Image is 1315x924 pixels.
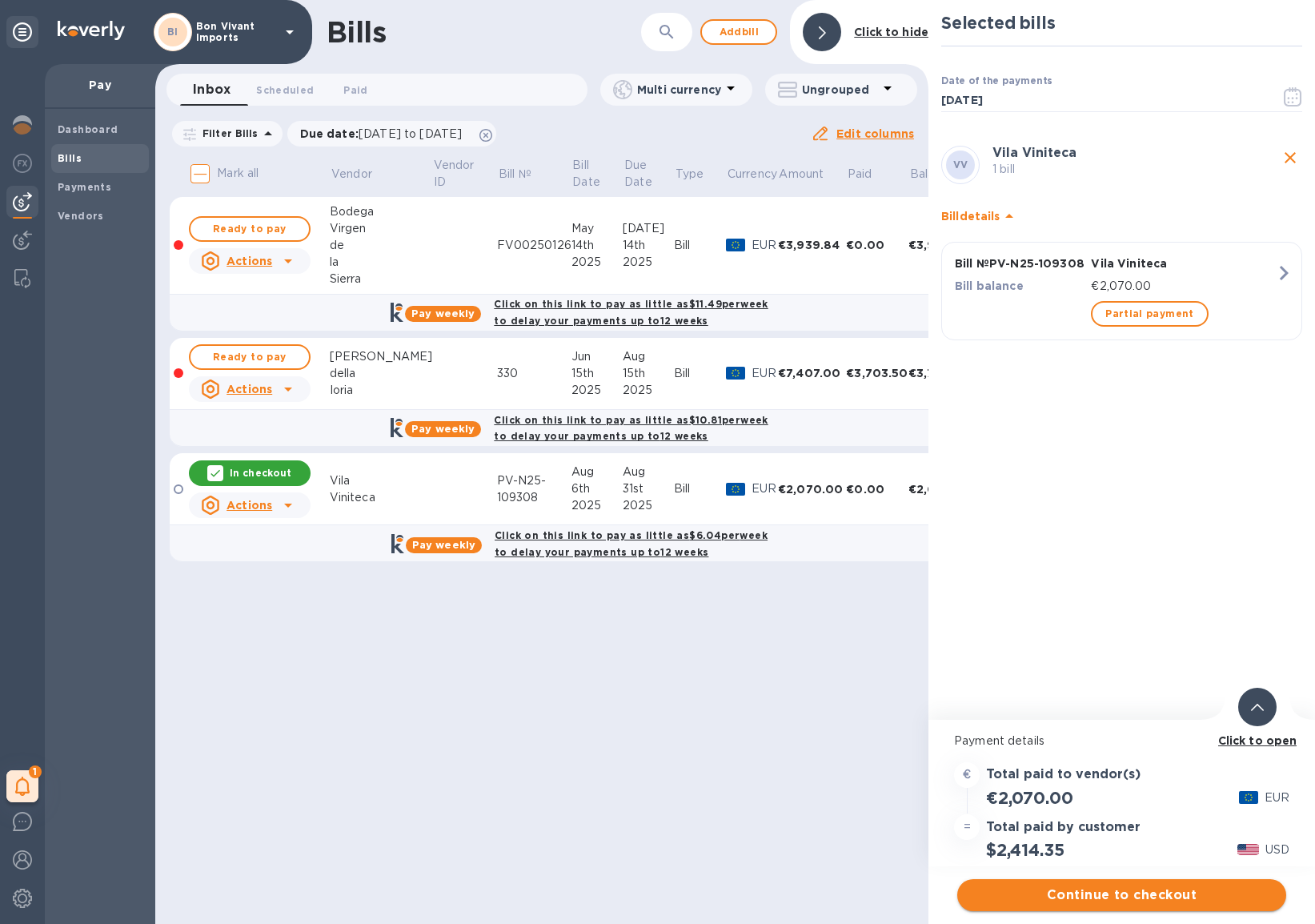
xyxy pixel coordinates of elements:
[992,145,1076,160] b: Vila Viniteca
[836,127,914,140] u: Edit columns
[58,181,111,193] b: Payments
[196,21,276,43] p: Bon Vivant Imports
[330,348,433,365] div: [PERSON_NAME]
[941,242,1302,340] button: Bill №PV-N25-109308Vila VinitecaBill balance€2,070.00Partial payment
[955,255,1084,271] p: Bill № PV-N25-109308
[571,254,623,271] div: 2025
[623,464,674,480] div: Aug
[330,472,433,489] div: Vila
[954,814,980,840] div: =
[623,480,674,497] div: 31st
[623,348,674,365] div: Aug
[571,220,623,237] div: May
[571,464,623,480] div: Aug
[848,166,872,183] p: Paid
[227,499,272,512] u: Actions
[287,121,497,147] div: Due date:[DATE] to [DATE]
[957,879,1286,911] button: Continue to checkout
[854,26,928,38] b: Click to hide
[58,77,142,93] p: Pay
[727,166,776,183] p: Currency
[497,365,571,382] div: 330
[986,767,1141,782] h3: Total paid to vendor(s)
[1091,255,1276,271] p: Vila Viniteca
[571,365,623,382] div: 15th
[494,414,768,443] b: Click on this link to pay as little as $10.81 per week to delay your payments up to 12 weeks
[331,166,392,183] span: Vendor
[674,365,726,382] div: Bill
[189,216,311,242] button: Ready to pay
[909,166,954,183] p: Balance
[623,365,674,382] div: 15th
[752,365,778,382] p: EUR
[955,278,1084,294] p: Bill balance
[256,82,314,98] span: Scheduled
[330,237,433,254] div: de
[230,466,291,480] p: In checkout
[675,166,704,183] p: Type
[848,166,893,183] span: Paid
[494,298,768,327] b: Click on this link to pay as little as $11.49 per week to delay your payments up to 12 weeks
[986,820,1141,835] h3: Total paid by customer
[58,123,118,135] b: Dashboard
[908,365,976,381] div: €3,703.50
[908,237,976,253] div: €3,939.84
[992,161,1278,178] p: 1 bill
[497,472,571,506] div: PV-N25-109308
[498,166,531,183] p: Bill №
[700,19,777,45] button: Addbill
[330,489,433,506] div: Viniteca
[331,166,371,183] p: Vendor
[330,382,433,399] div: Ioria
[846,237,908,253] div: €0.00
[623,497,674,514] div: 2025
[227,255,272,267] u: Actions
[846,365,908,381] div: €3,703.50
[330,271,433,287] div: Sierra
[189,344,311,370] button: Ready to pay
[227,383,272,396] u: Actions
[330,365,433,382] div: della
[623,254,674,271] div: 2025
[203,348,296,367] span: Ready to pay
[571,382,623,399] div: 2025
[167,26,178,38] b: BI
[970,886,1273,905] span: Continue to checkout
[908,481,976,497] div: €2,070.00
[300,126,471,142] p: Due date :
[497,237,571,254] div: FV00250126
[1218,734,1297,747] b: Click to open
[715,22,763,42] span: Add bill
[330,220,433,237] div: Virgen
[498,166,551,183] span: Bill №
[6,16,38,48] div: Unpin categories
[412,539,475,551] b: Pay weekly
[571,348,623,365] div: Jun
[58,210,104,222] b: Vendors
[752,480,778,497] p: EUR
[359,127,462,140] span: [DATE] to [DATE]
[573,157,622,191] span: Bill Date
[941,13,1302,33] h2: Selected bills
[29,765,42,778] span: 1
[571,480,623,497] div: 6th
[674,480,726,497] div: Bill
[1265,789,1289,806] p: EUR
[411,423,475,435] b: Pay weekly
[1091,301,1208,327] button: Partial payment
[571,237,623,254] div: 14th
[193,78,231,101] span: Inbox
[623,237,674,254] div: 14th
[752,237,778,254] p: EUR
[778,365,846,381] div: €7,407.00
[58,21,125,40] img: Logo
[778,237,846,253] div: €3,939.84
[846,481,908,497] div: €0.00
[218,165,259,182] p: Mark all
[1265,842,1289,858] p: USD
[909,166,975,183] span: Balance
[571,497,623,514] div: 2025
[495,529,768,558] b: Click on this link to pay as little as $6.04 per week to delay your payments up to 12 weeks
[196,127,259,140] p: Filter Bills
